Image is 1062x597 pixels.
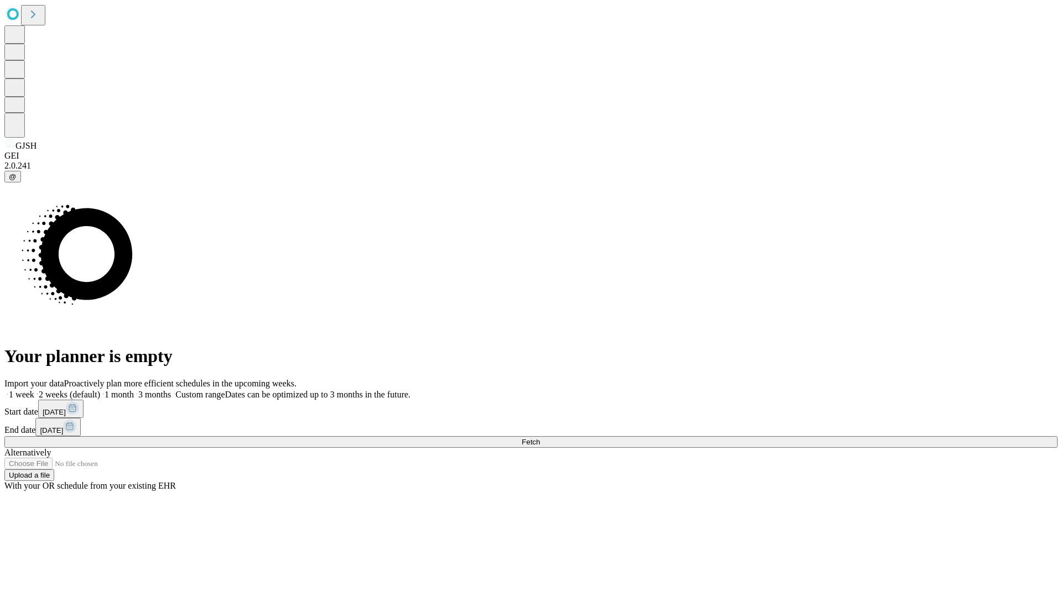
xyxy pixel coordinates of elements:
div: 2.0.241 [4,161,1058,171]
div: Start date [4,400,1058,418]
span: Fetch [522,438,540,446]
span: Alternatively [4,448,51,457]
span: Custom range [175,390,225,399]
span: 3 months [138,390,171,399]
span: 2 weeks (default) [39,390,100,399]
button: Upload a file [4,469,54,481]
span: Proactively plan more efficient schedules in the upcoming weeks. [64,379,296,388]
button: [DATE] [35,418,81,436]
h1: Your planner is empty [4,346,1058,366]
button: [DATE] [38,400,84,418]
span: [DATE] [40,426,63,434]
span: With your OR schedule from your existing EHR [4,481,176,490]
span: [DATE] [43,408,66,416]
span: Import your data [4,379,64,388]
div: End date [4,418,1058,436]
button: @ [4,171,21,182]
span: Dates can be optimized up to 3 months in the future. [225,390,410,399]
div: GEI [4,151,1058,161]
span: @ [9,172,17,181]
span: GJSH [15,141,37,150]
span: 1 week [9,390,34,399]
button: Fetch [4,436,1058,448]
span: 1 month [105,390,134,399]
